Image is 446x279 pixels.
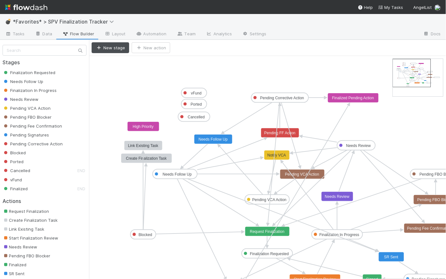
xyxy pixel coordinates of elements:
span: Finalization In Progress [3,88,57,93]
button: New stage [92,42,129,53]
span: Blocked [3,150,26,155]
a: Automation [131,29,172,39]
text: Finalized Pending Action [332,96,374,100]
span: Finalized [3,186,28,191]
a: Data [30,29,57,39]
a: Settings [237,29,272,39]
text: Pending FF Action [264,131,296,135]
text: Pending Corrective Action [260,96,304,100]
span: Finalized [3,262,26,267]
text: Needs Review [325,194,350,199]
small: END [77,186,85,191]
input: Search [3,45,87,56]
text: Pending VCA Action [285,172,319,177]
div: Help [358,4,373,10]
text: SR Sent [384,255,399,259]
span: Flow Builder [62,31,94,37]
button: New action [132,42,170,53]
a: Layout [99,29,131,39]
span: My Tasks [378,5,403,10]
a: Team [172,29,201,39]
a: Flow Builder [57,29,99,39]
text: Create Finalization Task [126,156,167,161]
h2: Actions [3,198,87,204]
span: vFund [3,177,22,182]
span: SR Sent [3,271,24,276]
text: Ported [191,102,202,107]
span: Pending Fee Confirmation [3,123,62,129]
a: Analytics [201,29,237,39]
span: Ported [3,159,24,164]
span: Pending Corrective Action [3,141,63,146]
text: Blocked [139,233,152,237]
text: Finalization Requested [250,252,289,256]
span: *Favorites* > SPV Finalization Tracker [13,18,117,25]
span: Request Finalization [3,209,49,214]
text: Notify VCA [268,153,286,157]
text: Needs Review [346,143,371,148]
span: Finalization Requested [3,70,55,75]
span: Needs Follow Up [3,79,43,84]
text: Needs Follow Up [163,172,192,177]
img: avatar_b467e446-68e1-4310-82a7-76c532dc3f4b.png [435,4,441,11]
span: 💣 [5,19,11,24]
text: Link Existing Task [128,143,158,148]
span: Cancelled [3,168,30,173]
h2: Stages [3,59,87,66]
span: Link Existing Task [3,227,44,232]
span: Pending Signatures [3,132,49,137]
span: Tasks [5,31,25,37]
span: Pending FBO Blocker [3,253,50,258]
a: My Tasks [378,4,403,10]
text: Finalization In Progress [319,233,359,237]
text: High Priority [133,124,153,129]
text: Request Finalization [250,229,285,234]
span: Needs Review [3,244,37,249]
span: Create Finalization Task [3,218,58,223]
a: Docs [418,29,446,39]
span: AngelList [414,5,432,10]
span: Pending VCA Action [3,106,51,111]
img: logo-inverted-e16ddd16eac7371096b0.svg [5,2,47,13]
text: vFund [191,91,201,95]
text: Needs Follow Up [199,137,228,142]
span: Needs Review [3,97,38,102]
text: Pending VCA Action [252,198,286,202]
small: END [77,168,85,173]
span: Start Finalization Review [3,235,58,241]
span: Pending FBO Blocker [3,115,52,120]
text: Cancelled [188,115,205,119]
